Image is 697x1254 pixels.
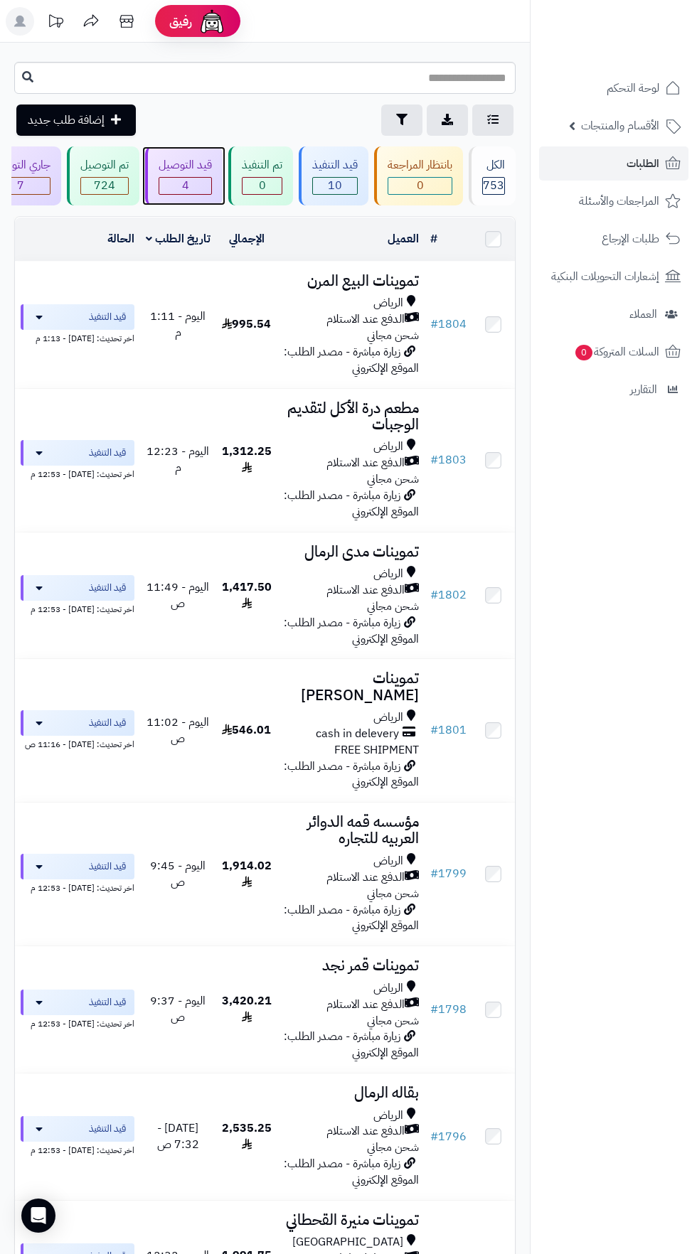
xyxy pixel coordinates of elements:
[430,451,467,468] a: #1803
[283,273,419,289] h3: تموينات البيع المرن
[242,157,282,173] div: تم التنفيذ
[229,230,265,247] a: الإجمالي
[16,104,136,136] a: إضافة طلب جديد
[159,157,212,173] div: قيد التوصيل
[388,230,419,247] a: العميل
[367,1012,419,1029] span: شحن مجاني
[146,230,211,247] a: تاريخ الطلب
[371,146,466,205] a: بانتظار المراجعة 0
[313,178,357,194] span: 10
[80,157,129,173] div: تم التوصيل
[579,191,659,211] span: المراجعات والأسئلة
[147,714,209,747] span: اليوم - 11:02 ص
[430,586,438,604] span: #
[430,722,467,739] a: #1801
[312,157,358,173] div: قيد التنفيذ
[284,901,419,935] span: زيارة مباشرة - مصدر الطلب: الموقع الإلكتروني
[373,980,403,997] span: الرياض
[284,614,419,648] span: زيارة مباشرة - مصدر الطلب: الموقع الإلكتروني
[430,1001,438,1018] span: #
[222,992,272,1026] span: 3,420.21
[243,178,282,194] span: 0
[147,443,209,476] span: اليوم - 12:23 م
[147,579,209,612] span: اليوم - 11:49 ص
[222,722,271,739] span: 546.01
[600,32,683,62] img: logo-2.png
[21,1142,134,1157] div: اخر تحديث: [DATE] - 12:53 م
[430,865,467,882] a: #1799
[388,157,452,173] div: بانتظار المراجعة
[222,857,272,891] span: 1,914.02
[89,716,126,730] span: قيد التنفيذ
[430,316,467,333] a: #1804
[466,146,518,205] a: الكل753
[367,598,419,615] span: شحن مجاني
[539,71,688,105] a: لوحة التحكم
[373,295,403,311] span: الرياض
[539,259,688,294] a: إشعارات التحويلات البنكية
[334,741,419,759] span: FREE SHIPMENT
[198,7,226,36] img: ai-face.png
[292,1234,403,1250] span: [GEOGRAPHIC_DATA]
[284,1155,419,1189] span: زيارة مباشرة - مصدر الطلب: الموقع الإلكتروني
[81,178,128,194] span: 724
[284,487,419,520] span: زيارة مباشرة - مصدر الطلب: الموقع الإلكتروني
[388,178,452,194] span: 0
[539,184,688,218] a: المراجعات والأسئلة
[222,1120,272,1153] span: 2,535.25
[283,1212,419,1228] h3: تموينات منيرة القحطاني
[430,1128,467,1145] a: #1796
[283,1085,419,1101] h3: بقاله الرمال
[430,586,467,604] a: #1802
[89,446,126,460] span: قيد التنفيذ
[21,601,134,616] div: اخر تحديث: [DATE] - 12:53 م
[326,869,405,886] span: الدفع عند الاستلام
[581,116,659,136] span: الأقسام والمنتجات
[575,345,593,361] span: 0
[225,146,296,205] a: تم التنفيذ 0
[21,879,134,894] div: اخر تحديث: [DATE] - 12:53 م
[169,13,192,30] span: رفيق
[222,579,272,612] span: 1,417.50
[89,310,126,324] span: قيد التنفيذ
[629,304,657,324] span: العملاء
[21,1199,55,1233] div: Open Intercom Messenger
[373,1108,403,1124] span: الرياض
[430,451,438,468] span: #
[28,112,105,129] span: إضافة طلب جديد
[602,229,659,249] span: طلبات الإرجاع
[630,380,657,400] span: التقارير
[38,7,73,39] a: تحديثات المنصة
[21,466,134,481] div: اخر تحديث: [DATE] - 12:53 م
[373,709,403,726] span: الرياض
[316,726,399,742] span: cash in delevery
[430,1128,438,1145] span: #
[64,146,142,205] a: تم التوصيل 724
[283,400,419,433] h3: مطعم درة الأكل لتقديم الوجبات
[283,544,419,560] h3: تموينات مدى الرمال
[142,146,225,205] a: قيد التوصيل 4
[157,1120,199,1153] span: [DATE] - 7:32 ص
[150,857,206,891] span: اليوم - 9:45 ص
[482,157,505,173] div: الكل
[373,566,403,582] span: الرياض
[373,853,403,869] span: الرياض
[89,859,126,874] span: قيد التنفيذ
[89,995,126,1009] span: قيد التنفيذ
[607,78,659,98] span: لوحة التحكم
[539,373,688,407] a: التقارير
[283,814,419,847] h3: مؤسسه قمه الدوائر العربيه للتجاره
[159,178,211,194] span: 4
[21,736,134,751] div: اخر تحديث: [DATE] - 11:16 ص
[367,1139,419,1156] span: شحن مجاني
[89,581,126,595] span: قيد التنفيذ
[326,1123,405,1140] span: الدفع عند الاستلام
[574,342,659,362] span: السلات المتروكة
[296,146,371,205] a: قيد التنفيذ 10
[430,316,438,333] span: #
[284,1028,419,1061] span: زيارة مباشرة - مصدر الطلب: الموقع الإلكتروني
[367,885,419,902] span: شحن مجاني
[367,471,419,488] span: شحن مجاني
